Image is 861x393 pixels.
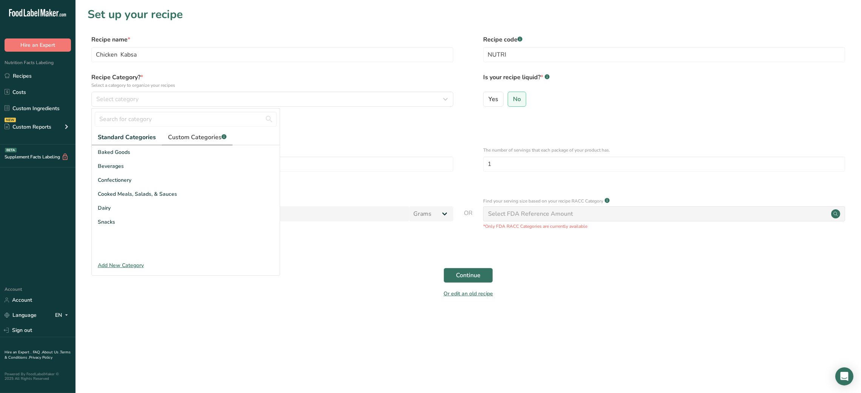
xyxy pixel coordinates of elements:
button: Continue [444,268,493,283]
input: Search for category [95,112,277,127]
div: Custom Reports [5,123,51,131]
span: Confectionery [98,176,131,184]
input: Type your recipe code here [483,47,845,62]
a: Or edit an old recipe [444,290,493,297]
a: Hire an Expert . [5,350,31,355]
div: BETA [5,148,17,152]
span: Select category [96,95,139,104]
span: Beverages [98,162,124,170]
a: Privacy Policy [29,355,52,360]
div: Select FDA Reference Amount [488,209,573,218]
span: OR [464,209,473,230]
p: The number of servings that each package of your product has. [483,147,845,154]
p: Find your serving size based on your recipe RACC Category [483,198,603,204]
span: Yes [488,95,498,103]
p: *Only FDA RACC Categories are currently available [483,223,845,230]
div: Open Intercom Messenger [835,367,853,385]
label: Recipe code [483,35,845,44]
span: Standard Categories [98,133,156,142]
p: Select a category to organize your recipes [91,82,453,89]
a: Language [5,309,37,322]
span: Custom Categories [168,133,226,142]
span: Continue [456,271,481,280]
label: Is your recipe liquid? [483,73,845,89]
div: Add New Category [92,261,280,269]
label: Recipe Category? [91,73,453,89]
label: Recipe name [91,35,453,44]
div: Powered By FoodLabelMaker © 2025 All Rights Reserved [5,372,71,381]
span: Baked Goods [98,148,130,156]
div: EN [55,311,71,320]
span: Snacks [98,218,115,226]
span: Cooked Meals, Salads, & Sauces [98,190,177,198]
button: Select category [91,92,453,107]
button: Hire an Expert [5,38,71,52]
a: Terms & Conditions . [5,350,71,360]
a: About Us . [42,350,60,355]
span: Dairy [98,204,111,212]
a: FAQ . [33,350,42,355]
span: No [513,95,521,103]
div: NEW [5,118,16,122]
h1: Set up your recipe [88,6,849,23]
input: Type your recipe name here [91,47,453,62]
